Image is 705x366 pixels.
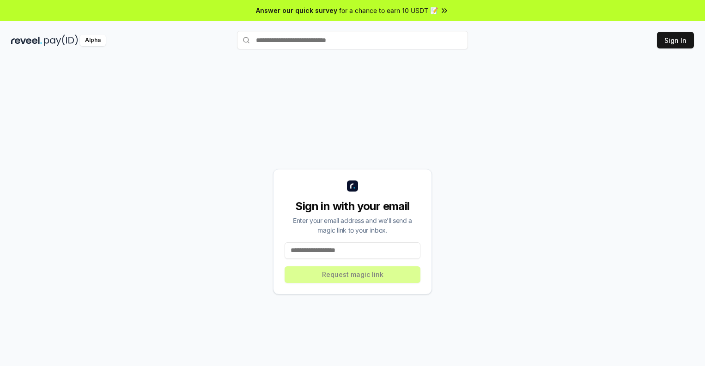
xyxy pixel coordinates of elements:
[11,35,42,46] img: reveel_dark
[285,216,420,235] div: Enter your email address and we’ll send a magic link to your inbox.
[347,180,358,192] img: logo_small
[256,6,337,15] span: Answer our quick survey
[657,32,694,48] button: Sign In
[339,6,438,15] span: for a chance to earn 10 USDT 📝
[44,35,78,46] img: pay_id
[80,35,106,46] div: Alpha
[285,199,420,214] div: Sign in with your email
